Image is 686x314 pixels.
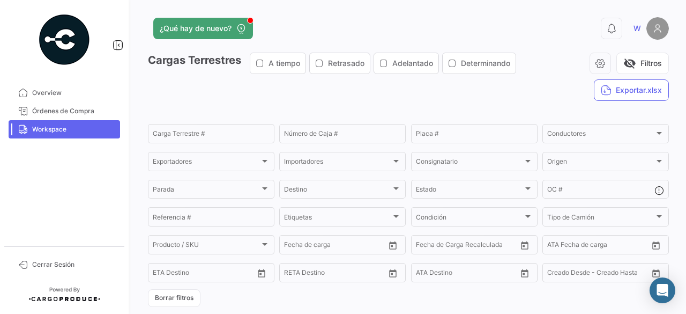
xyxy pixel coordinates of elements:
a: Órdenes de Compra [9,102,120,120]
button: Exportar.xlsx [594,79,669,101]
input: ATA Desde [416,271,417,278]
span: Exportadores [153,159,260,167]
span: Consignatario [416,159,523,167]
button: visibility_offFiltros [616,53,669,74]
span: Tipo de Camión [547,215,654,222]
span: Conductores [547,132,654,139]
button: Open calendar [648,265,664,281]
span: visibility_off [623,57,636,70]
img: placeholder-user.png [646,17,669,40]
span: Destino [284,187,391,195]
span: Estado [416,187,523,195]
button: Open calendar [385,265,401,281]
a: Overview [9,84,120,102]
span: Producto / SKU [153,243,260,250]
input: Desde [284,271,285,278]
span: Workspace [32,125,116,134]
span: W [633,23,641,34]
button: Retrasado [310,53,370,74]
span: Determinando [461,58,510,69]
span: Cerrar Sesión [32,260,116,269]
button: ¿Qué hay de nuevo? [153,18,253,39]
button: Open calendar [253,265,270,281]
button: Open calendar [517,237,533,253]
input: Desde [284,243,285,250]
input: Desde [416,243,417,250]
a: Workspace [9,120,120,138]
span: Importadores [284,159,391,167]
button: Open calendar [517,265,533,281]
button: Borrar filtros [148,289,200,307]
input: Creado Desde [547,271,548,278]
input: Creado Hasta [556,271,604,278]
button: Open calendar [385,237,401,253]
span: Origen [547,159,654,167]
input: ATA Desde [547,243,548,250]
span: Órdenes de Compra [32,106,116,116]
input: Hasta [293,271,341,278]
button: Determinando [443,53,516,74]
h3: Cargas Terrestres [148,53,519,74]
input: Hasta [424,243,473,250]
span: Etiquetas [284,215,391,222]
span: Adelantado [392,58,433,69]
div: Abrir Intercom Messenger [650,278,675,303]
img: powered-by.png [38,13,91,67]
input: ATA Hasta [556,243,604,250]
span: Retrasado [328,58,364,69]
input: ATA Hasta [424,271,473,278]
button: Adelantado [374,53,438,74]
span: Condición [416,215,523,222]
input: Hasta [161,271,210,278]
button: Open calendar [648,237,664,253]
button: A tiempo [250,53,305,74]
input: Hasta [293,243,341,250]
span: A tiempo [269,58,300,69]
span: Overview [32,88,116,98]
span: ¿Qué hay de nuevo? [160,23,232,34]
input: Desde [153,271,154,278]
span: Parada [153,187,260,195]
